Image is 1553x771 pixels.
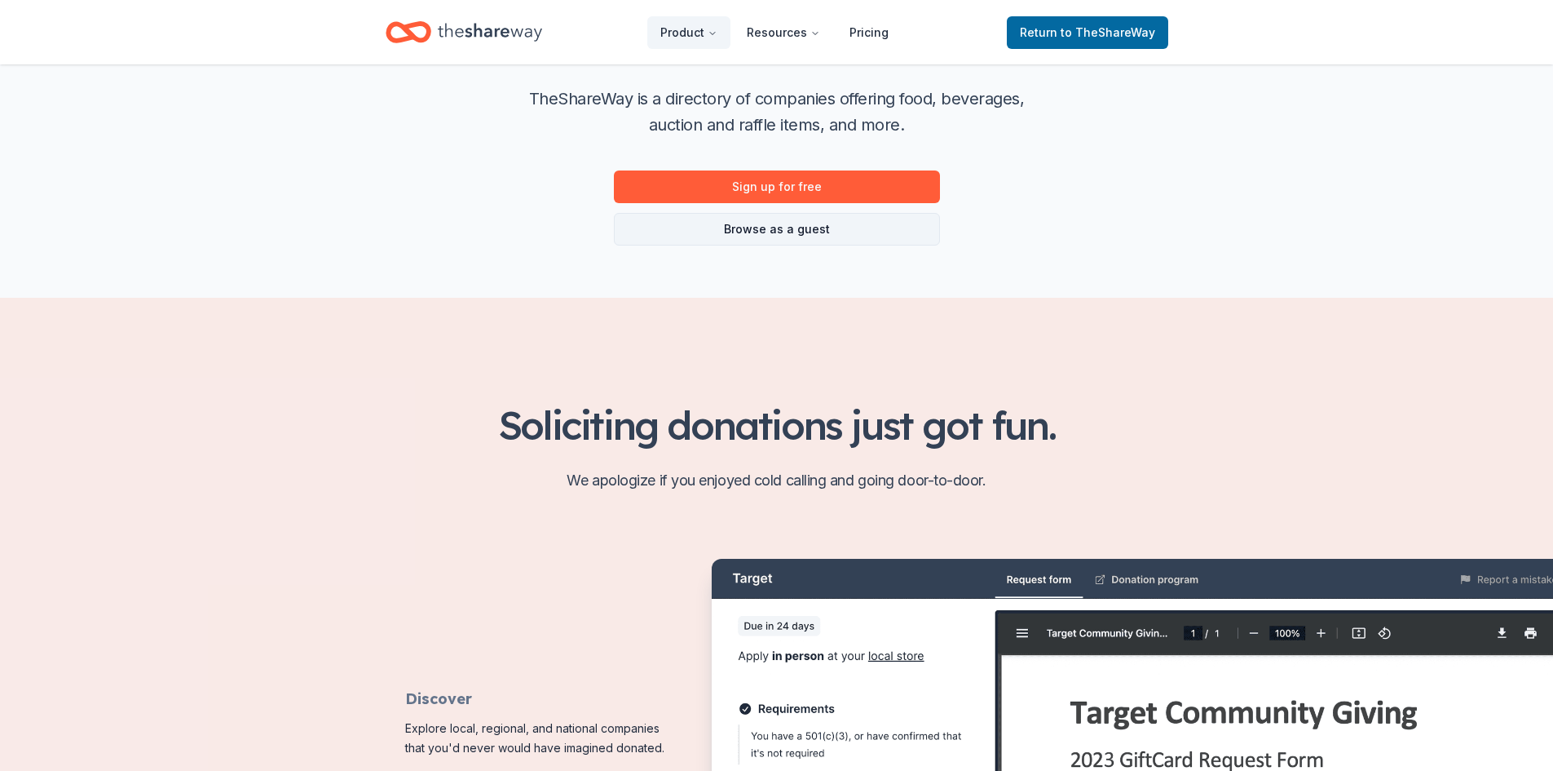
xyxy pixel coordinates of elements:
p: We apologize if you enjoyed cold calling and going door-to-door. [386,467,1168,494]
button: Product [647,16,730,49]
span: Return [1020,23,1155,42]
a: Home [386,13,542,51]
button: Resources [734,16,833,49]
h2: Soliciting donations just got fun. [386,402,1168,448]
a: Pricing [836,16,902,49]
a: Returnto TheShareWay [1007,16,1168,49]
span: to TheShareWay [1061,25,1155,39]
p: TheShareWay is a directory of companies offering food, beverages, auction and raffle items, and m... [516,86,1038,138]
nav: Main [647,13,902,51]
a: Sign up for free [614,171,940,203]
a: Browse as a guest [614,213,940,246]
